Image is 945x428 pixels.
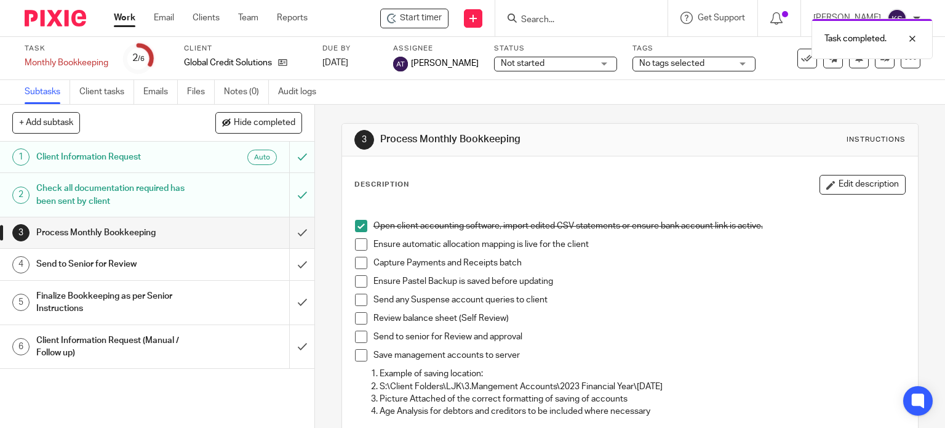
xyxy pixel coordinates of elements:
[501,59,544,68] span: Not started
[380,381,906,393] p: S:\Client Folders\LJK\3.Mangement Accounts\2023 Financial Year\[DATE]
[25,80,70,104] a: Subtasks
[12,338,30,355] div: 6
[132,51,145,65] div: 2
[143,80,178,104] a: Emails
[373,220,906,232] p: Open client accounting software, import edited CSV statements or ensure bank account link is active.
[12,187,30,204] div: 2
[824,33,887,45] p: Task completed.
[373,238,906,251] p: Ensure automatic allocation mapping is live for the client
[277,12,308,24] a: Reports
[79,80,134,104] a: Client tasks
[12,148,30,166] div: 1
[354,180,409,190] p: Description
[819,175,906,195] button: Edit description
[887,9,907,28] img: svg%3E
[36,255,197,273] h1: Send to Senior for Review
[847,135,906,145] div: Instructions
[138,55,145,62] small: /6
[238,12,258,24] a: Team
[36,331,197,363] h1: Client Information Request (Manual / Follow up)
[224,80,269,104] a: Notes (0)
[25,10,86,26] img: Pixie
[184,44,307,54] label: Client
[12,224,30,241] div: 3
[25,44,108,54] label: Task
[380,405,906,418] p: Age Analysis for debtors and creditors to be included where necessary
[215,112,302,133] button: Hide completed
[400,12,442,25] span: Start timer
[36,179,197,211] h1: Check all documentation required has been sent by client
[373,275,906,288] p: Ensure Pastel Backup is saved before updating
[184,57,272,69] p: Global Credit Solutions
[393,57,408,71] img: svg%3E
[12,294,30,311] div: 5
[639,59,704,68] span: No tags selected
[154,12,174,24] a: Email
[12,112,80,133] button: + Add subtask
[373,312,906,325] p: Review balance sheet (Self Review)
[373,349,906,361] p: Save management accounts to server
[354,130,374,150] div: 3
[234,118,295,128] span: Hide completed
[393,44,479,54] label: Assignee
[278,80,325,104] a: Audit logs
[411,57,479,70] span: [PERSON_NAME]
[380,368,906,380] p: Example of saving location:
[322,44,378,54] label: Due by
[187,80,215,104] a: Files
[380,133,656,146] h1: Process Monthly Bookkeeping
[36,148,197,166] h1: Client Information Request
[193,12,220,24] a: Clients
[380,393,906,405] p: Picture Attached of the correct formatting of saving of accounts
[373,294,906,306] p: Send any Suspense account queries to client
[373,331,906,343] p: Send to senior for Review and approval
[114,12,135,24] a: Work
[36,287,197,318] h1: Finalize Bookkeeping as per Senior Instructions
[380,9,449,28] div: Global Credit Solutions - Monthly Bookkeeping
[12,256,30,273] div: 4
[25,57,108,69] div: Monthly Bookkeeping
[322,59,348,67] span: [DATE]
[373,257,906,269] p: Capture Payments and Receipts batch
[247,150,277,165] div: Auto
[36,224,197,242] h1: Process Monthly Bookkeeping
